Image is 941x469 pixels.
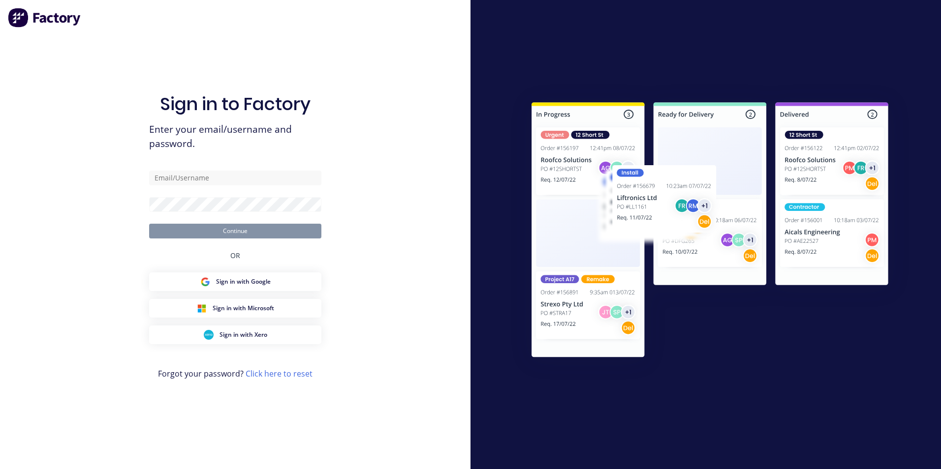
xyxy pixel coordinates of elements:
button: Xero Sign inSign in with Xero [149,325,321,344]
img: Google Sign in [200,277,210,287]
span: Enter your email/username and password. [149,122,321,151]
span: Forgot your password? [158,368,313,380]
img: Microsoft Sign in [197,303,207,313]
span: Sign in with Microsoft [213,304,274,313]
button: Microsoft Sign inSign in with Microsoft [149,299,321,318]
div: OR [230,238,240,272]
button: Google Sign inSign in with Google [149,272,321,291]
h1: Sign in to Factory [160,93,311,115]
img: Factory [8,8,82,28]
img: Xero Sign in [204,330,214,340]
button: Continue [149,224,321,238]
input: Email/Username [149,171,321,185]
a: Click here to reset [246,368,313,379]
img: Sign in [510,83,910,381]
span: Sign in with Google [216,277,271,286]
span: Sign in with Xero [220,330,267,339]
